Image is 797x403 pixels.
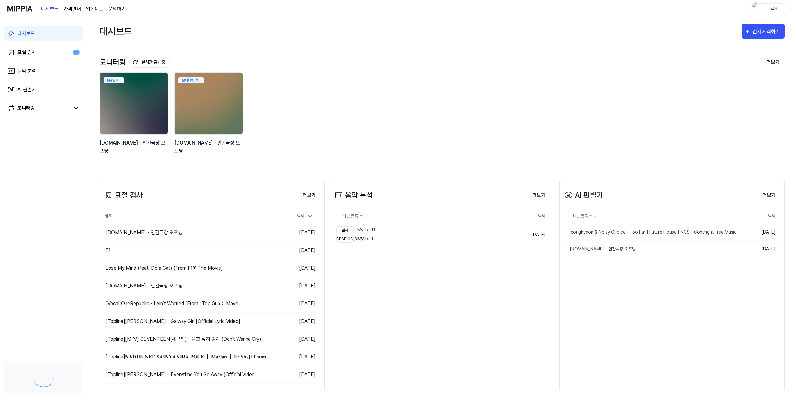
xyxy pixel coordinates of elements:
[4,82,83,97] a: AI 판별기
[744,241,780,258] td: [DATE]
[64,5,81,13] button: 가격안내
[336,235,376,243] div: My Test2
[761,5,785,12] div: SJH
[564,224,744,240] a: jeonghyeon & Noisy Choice - Too Far | Future House | NCS - Copyright Free Music
[41,0,59,17] a: 대시보드
[266,259,321,277] td: [DATE]
[104,209,266,224] th: 제목
[17,67,36,75] div: 음악 분석
[17,86,36,93] div: AI 판별기
[4,64,83,78] a: 음악 분석
[4,26,83,41] a: 대시보드
[7,104,70,112] a: 모니터링
[106,229,182,236] div: [DOMAIN_NAME] - 인간극장 오프닝
[106,353,266,361] div: [Topline] 𝐍𝐀𝐃𝐇𝐄 𝐍𝐄𝐄 𝐒𝐀𝐈𝐍𝐘𝐀𝐍𝐈𝐑𝐀 𝐏𝐎𝐋𝐄 ｜ 𝐌𝐚𝐫𝐢𝐚𝐧 ｜ 𝐅𝐫 𝐒𝐡𝐚𝐣𝐢 𝐓𝐡𝐮𝐦
[100,139,169,155] div: [DOMAIN_NAME] - 인간극장 오프닝
[336,226,354,234] div: 검사
[752,28,781,36] div: 검사 시작하기
[295,211,316,221] div: 날짜
[266,313,321,330] td: [DATE]
[507,224,550,245] td: [DATE]
[100,57,171,68] div: 모니터링
[507,209,550,224] th: 날짜
[564,190,603,201] div: AI 판별기
[266,348,321,366] td: [DATE]
[106,282,182,290] div: [DOMAIN_NAME] - 인간극장 오프닝
[4,45,83,60] a: 표절 검사1
[762,56,785,69] button: 더보기
[334,190,373,201] div: 음악 분석
[752,2,759,15] img: profile
[174,72,244,161] a: 모니터링 중..backgroundIamge[DOMAIN_NAME] - 인간극장 오프닝
[266,330,321,348] td: [DATE]
[106,371,255,378] div: [Topline] [PERSON_NAME] - Everytime You Go Away (Official Video
[17,49,36,56] div: 표절 검사
[106,264,223,272] div: Lose My Mind (feat. Doja Cat) (From F1® The Movie)
[266,277,321,295] td: [DATE]
[336,235,354,243] div: [DEMOGRAPHIC_DATA]
[104,77,124,83] div: New + 1
[104,190,143,201] div: 표절 검사
[129,57,171,68] button: 실시간 검사 중
[744,209,780,224] th: 날짜
[17,104,35,112] div: 모니터링
[564,246,636,252] div: [DOMAIN_NAME] - 인간극장 오프닝
[106,318,240,325] div: [Topline] [PERSON_NAME] - Galway Girl [Official Lyric Video]
[106,335,261,343] div: [Topline] [M⧸V] SEVENTEEN(세븐틴) - 울고 싶지 않아 (Don't Wanna Cry)
[73,50,80,55] div: 1
[334,224,507,245] a: 검사My Test1[DEMOGRAPHIC_DATA]My Test2
[106,247,111,254] div: F1
[133,60,138,65] img: monitoring Icon
[266,295,321,313] td: [DATE]
[757,189,780,201] button: 더보기
[100,72,169,161] a: New +1backgroundIamge[DOMAIN_NAME] - 인간극장 오프닝
[564,229,737,235] div: jeonghyeon & Noisy Choice - Too Far | Future House | NCS - Copyright Free Music
[298,189,321,201] button: 더보기
[17,30,35,37] div: 대시보드
[100,73,168,134] img: backgroundIamge
[266,242,321,259] td: [DATE]
[175,73,243,134] img: backgroundIamge
[336,226,376,234] div: My Test1
[106,300,238,307] div: [Vocal] OneRepublic - I Ain’t Worried (From “Top Gun： Mave
[750,3,790,14] button: profileSJH
[527,189,550,201] button: 더보기
[108,5,126,13] a: 문의하기
[742,24,785,39] button: 검사 시작하기
[266,366,321,384] td: [DATE]
[266,224,321,242] td: [DATE]
[744,224,780,241] td: [DATE]
[86,5,103,13] a: 업데이트
[564,241,744,257] a: [DOMAIN_NAME] - 인간극장 오프닝
[100,24,132,39] div: 대시보드
[174,139,244,155] div: [DOMAIN_NAME] - 인간극장 오프닝
[178,77,204,83] div: 모니터링 중..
